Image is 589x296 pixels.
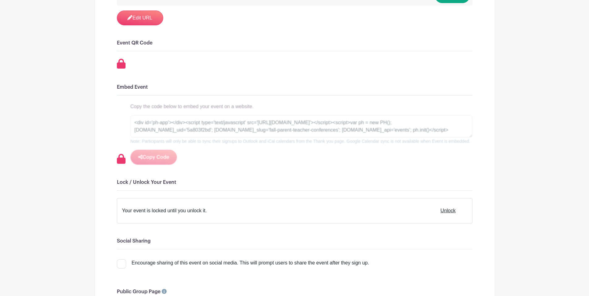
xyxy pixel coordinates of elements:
h6: Lock / Unlock Your Event [117,180,472,185]
h6: Embed Event [117,84,472,90]
div: Your event is locked until you unlock it. [122,207,207,214]
button: Unlock [434,203,462,218]
h6: Social Sharing [117,238,472,244]
div: Encourage sharing of this event on social media. This will prompt users to share the event after ... [132,259,369,267]
a: Edit URL [117,11,163,25]
h6: Event QR Code [117,40,472,46]
h6: Public Group Page [117,289,472,295]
